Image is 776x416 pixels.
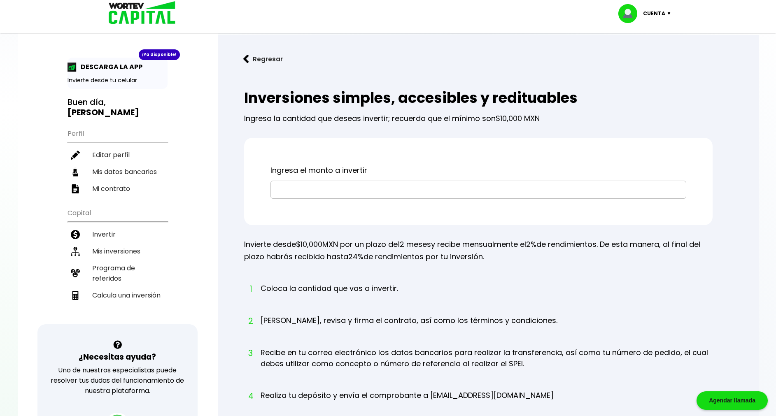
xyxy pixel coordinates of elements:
p: Uno de nuestros especialistas puede resolver tus dudas del funcionamiento de nuestra plataforma. [48,365,187,396]
span: 1 [248,283,252,295]
img: editar-icon.952d3147.svg [71,151,80,160]
a: Programa de referidos [68,260,168,287]
p: Ingresa el monto a invertir [270,164,686,177]
ul: Capital [68,204,168,324]
a: Invertir [68,226,168,243]
h2: Inversiones simples, accesibles y redituables [244,90,713,106]
img: inversiones-icon.6695dc30.svg [71,247,80,256]
div: ¡Ya disponible! [139,49,180,60]
p: Invierte desde tu celular [68,76,168,85]
li: [PERSON_NAME], revisa y firma el contrato, así como los términos y condiciones. [261,315,557,342]
img: calculadora-icon.17d418c4.svg [71,291,80,300]
li: Coloca la cantidad que vas a invertir. [261,283,398,309]
a: flecha izquierdaRegresar [231,48,746,70]
button: Regresar [231,48,295,70]
a: Editar perfil [68,146,168,163]
span: 4 [248,390,252,402]
a: Mi contrato [68,180,168,197]
img: icon-down [665,12,676,15]
img: recomiendanos-icon.9b8e9327.svg [71,269,80,278]
span: 12 meses [398,239,431,249]
span: $10,000 [296,239,322,249]
p: Cuenta [643,7,665,20]
img: flecha izquierda [243,55,249,63]
p: DESCARGA LA APP [77,62,142,72]
p: Ingresa la cantidad que deseas invertir; recuerda que el mínimo son [244,106,713,125]
li: Recibe en tu correo electrónico los datos bancarios para realizar la transferencia, así como tu n... [261,347,713,385]
span: 3 [248,347,252,359]
img: invertir-icon.b3b967d7.svg [71,230,80,239]
p: Invierte desde MXN por un plazo de y recibe mensualmente el de rendimientos. De esta manera, al f... [244,238,713,263]
span: 2 [248,315,252,327]
ul: Perfil [68,124,168,197]
h3: ¿Necesitas ayuda? [79,351,156,363]
span: $10,000 MXN [496,113,540,123]
img: datos-icon.10cf9172.svg [71,167,80,177]
div: Agendar llamada [697,391,768,410]
span: 2% [526,239,536,249]
a: Mis inversiones [68,243,168,260]
h3: Buen día, [68,97,168,118]
a: Mis datos bancarios [68,163,168,180]
span: 24% [348,251,364,262]
img: app-icon [68,63,77,72]
img: profile-image [618,4,643,23]
a: Calcula una inversión [68,287,168,304]
b: [PERSON_NAME] [68,107,139,118]
img: contrato-icon.f2db500c.svg [71,184,80,193]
